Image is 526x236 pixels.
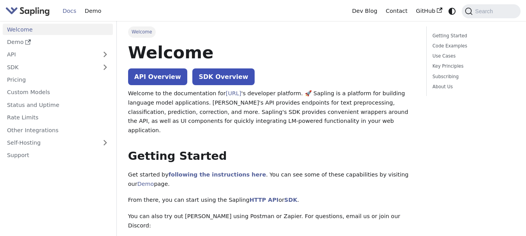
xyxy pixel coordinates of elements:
a: SDK [3,61,97,73]
button: Switch between dark and light mode (currently system mode) [447,5,458,17]
a: Other Integrations [3,124,113,136]
a: Sapling.aiSapling.ai [5,5,53,17]
a: Demo [137,181,154,187]
a: HTTP API [250,197,279,203]
a: About Us [433,83,512,91]
a: Dev Blog [348,5,381,17]
img: Sapling.ai [5,5,50,17]
h1: Welcome [128,42,415,63]
span: Welcome [128,26,156,37]
a: Self-Hosting [3,137,113,149]
a: Demo [3,37,113,48]
button: Expand sidebar category 'SDK' [97,61,113,73]
a: Use Cases [433,52,512,60]
a: Custom Models [3,87,113,98]
span: Search [473,8,498,14]
a: Key Principles [433,63,512,70]
p: You can also try out [PERSON_NAME] using Postman or Zapier. For questions, email us or join our D... [128,212,415,231]
a: Demo [81,5,106,17]
a: Getting Started [433,32,512,40]
p: Welcome to the documentation for 's developer platform. 🚀 Sapling is a platform for building lang... [128,89,415,135]
a: SDK [284,197,297,203]
a: [URL] [226,90,241,96]
p: From there, you can start using the Sapling or . [128,196,415,205]
button: Expand sidebar category 'API' [97,49,113,60]
a: GitHub [412,5,446,17]
a: Code Examples [433,42,512,50]
a: Contact [382,5,412,17]
a: Pricing [3,74,113,86]
a: SDK Overview [192,68,254,85]
a: API [3,49,97,60]
p: Get started by . You can see some of these capabilities by visiting our page. [128,170,415,189]
a: Welcome [3,24,113,35]
a: Status and Uptime [3,99,113,110]
a: API Overview [128,68,187,85]
a: Rate Limits [3,112,113,123]
a: following the instructions here [169,171,266,178]
button: Search (Command+K) [462,4,520,18]
a: Subscribing [433,73,512,80]
a: Support [3,150,113,161]
a: Docs [58,5,81,17]
nav: Breadcrumbs [128,26,415,37]
h2: Getting Started [128,149,415,163]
